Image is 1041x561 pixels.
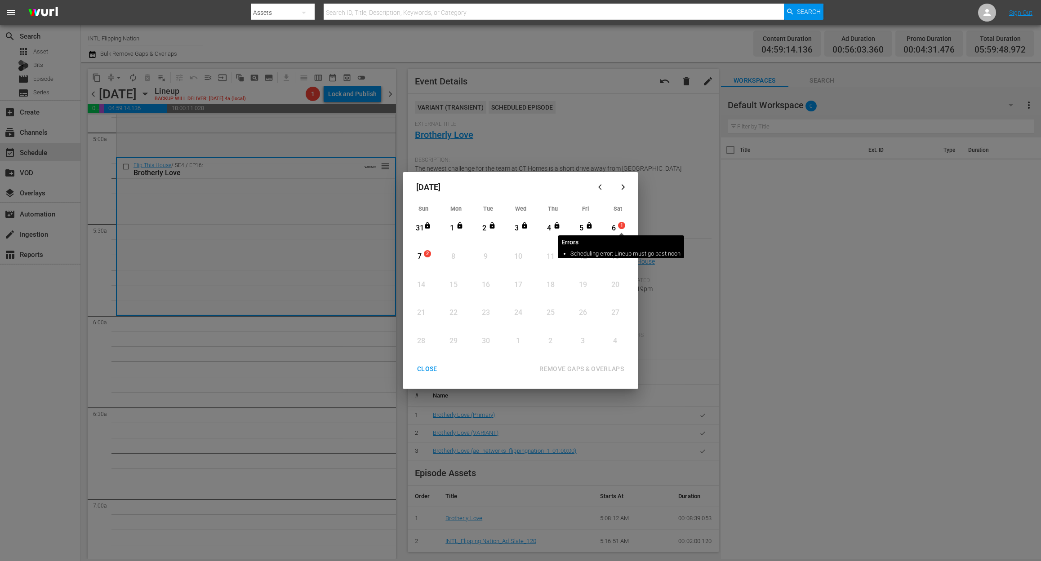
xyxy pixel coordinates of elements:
[480,308,491,318] div: 23
[479,223,490,234] div: 2
[577,252,588,262] div: 12
[406,361,448,377] button: CLOSE
[480,336,491,346] div: 30
[512,280,524,290] div: 17
[424,250,431,257] span: 2
[450,205,462,212] span: Mon
[577,308,588,318] div: 26
[512,308,524,318] div: 24
[512,252,524,262] div: 10
[545,336,556,346] div: 2
[609,280,621,290] div: 20
[416,336,427,346] div: 28
[480,252,491,262] div: 9
[543,223,555,234] div: 4
[512,336,524,346] div: 1
[545,280,556,290] div: 18
[548,205,558,212] span: Thu
[414,252,425,262] div: 7
[545,252,556,262] div: 11
[609,252,621,262] div: 13
[577,336,588,346] div: 3
[480,280,491,290] div: 16
[582,205,589,212] span: Fri
[410,363,445,375] div: CLOSE
[22,2,65,23] img: ans4CAIJ8jUAAAAAAAAAAAAAAAAAAAAAAAAgQb4GAAAAAAAAAAAAAAAAAAAAAAAAJMjXAAAAAAAAAAAAAAAAAAAAAAAAgAT5G...
[577,280,588,290] div: 19
[614,205,622,212] span: Sat
[416,308,427,318] div: 21
[608,223,619,234] div: 6
[576,223,587,234] div: 5
[797,4,821,20] span: Search
[609,308,621,318] div: 27
[1009,9,1032,16] a: Sign Out
[448,252,459,262] div: 8
[483,205,493,212] span: Tue
[448,280,459,290] div: 15
[407,177,591,198] div: [DATE]
[511,223,522,234] div: 3
[446,223,458,234] div: 1
[618,222,625,229] span: 1
[515,205,526,212] span: Wed
[545,308,556,318] div: 25
[418,205,428,212] span: Sun
[609,336,621,346] div: 4
[407,203,634,356] div: Month View
[448,336,459,346] div: 29
[414,223,425,234] div: 31
[5,7,16,18] span: menu
[416,280,427,290] div: 14
[448,308,459,318] div: 22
